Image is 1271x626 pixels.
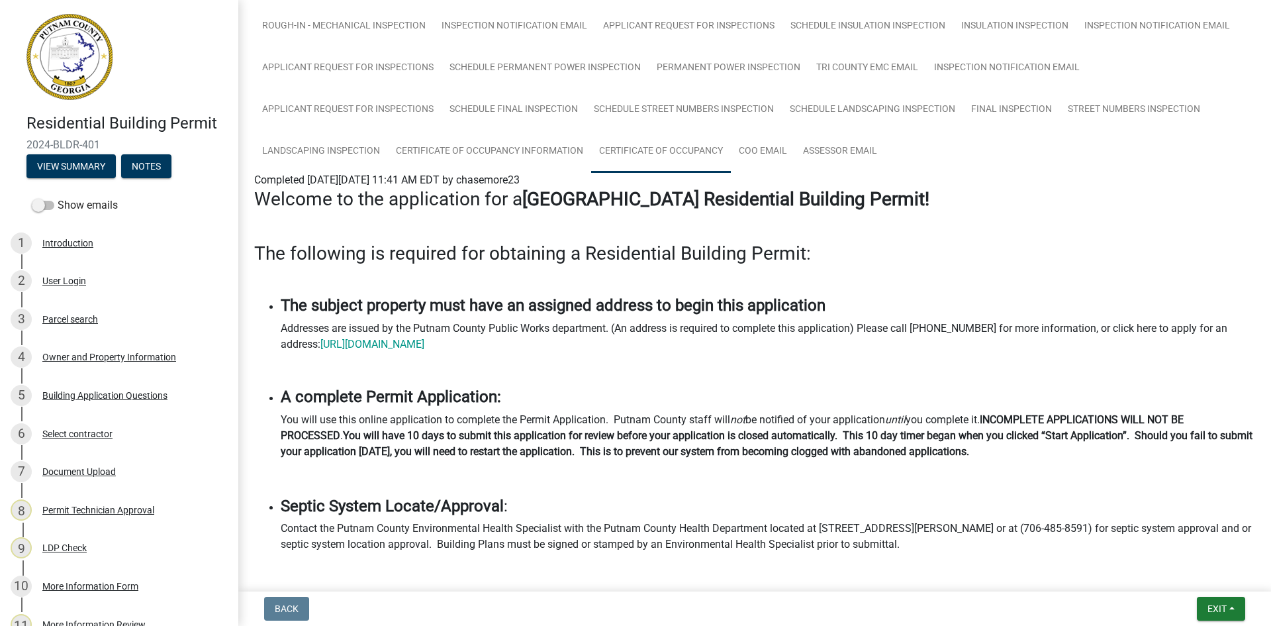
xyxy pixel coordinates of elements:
[254,242,1255,265] h3: The following is required for obtaining a Residential Building Permit:
[42,543,87,552] div: LDP Check
[730,413,745,426] i: not
[42,391,167,400] div: Building Application Questions
[782,89,963,131] a: Schedule Landscaping Inspection
[275,603,299,614] span: Back
[42,505,154,515] div: Permit Technician Approval
[1207,603,1227,614] span: Exit
[11,461,32,482] div: 7
[11,233,32,254] div: 1
[11,423,32,444] div: 6
[591,130,731,173] a: Certificate of Occupancy
[254,47,442,89] a: Applicant Request for Inspections
[26,154,116,178] button: View Summary
[42,352,176,362] div: Owner and Property Information
[1060,89,1208,131] a: Street Numbers Inspection
[11,309,32,330] div: 3
[808,47,926,89] a: Tri County EMC email
[11,576,32,597] div: 10
[434,5,595,48] a: Inspection Notification Email
[254,174,520,186] span: Completed [DATE][DATE] 11:41 AM EDT by chasemore23
[442,89,586,131] a: Schedule Final Inspection
[586,89,782,131] a: Schedule Street Numbers Inspection
[320,338,424,350] a: [URL][DOMAIN_NAME]
[782,5,953,48] a: Schedule Insulation Inspection
[281,296,825,315] strong: The subject property must have an assigned address to begin this application
[26,114,228,133] h4: Residential Building Permit
[522,188,929,210] strong: [GEOGRAPHIC_DATA] Residential Building Permit!
[11,346,32,368] div: 4
[32,197,118,213] label: Show emails
[254,188,1255,211] h3: Welcome to the application for a
[281,321,1255,352] p: Addresses are issued by the Putnam County Public Works department. (An address is required to com...
[254,130,388,173] a: Landscaping Inspection
[953,5,1076,48] a: Insulation Inspection
[11,499,32,521] div: 8
[281,521,1255,552] p: Contact the Putnam County Environmental Health Specialist with the Putnam County Health Departmen...
[26,138,212,151] span: 2024-BLDR-401
[42,429,113,439] div: Select contractor
[42,276,86,286] div: User Login
[281,412,1255,460] p: You will use this online application to complete the Permit Application. Putnam County staff will...
[281,497,504,515] strong: Septic System Locate/Approval
[281,413,1184,442] strong: INCOMPLETE APPLICATIONS WILL NOT BE PROCESSED
[595,5,782,48] a: Applicant Request for Inspections
[42,238,93,248] div: Introduction
[121,154,171,178] button: Notes
[926,47,1088,89] a: Inspection Notification Email
[388,130,591,173] a: Certificate of Occupancy Information
[795,130,885,173] a: Assessor Email
[11,537,32,558] div: 9
[254,5,434,48] a: Rough-in - Mechanical Inspection
[254,89,442,131] a: Applicant Request for Inspections
[442,47,649,89] a: Schedule Permanent Power Inspection
[1076,5,1238,48] a: Inspection Notification Email
[121,162,171,172] wm-modal-confirm: Notes
[281,497,1255,516] h4: :
[885,413,906,426] i: until
[26,162,116,172] wm-modal-confirm: Summary
[264,597,309,621] button: Back
[963,89,1060,131] a: Final Inspection
[42,467,116,476] div: Document Upload
[1197,597,1245,621] button: Exit
[11,385,32,406] div: 5
[649,47,808,89] a: Permanent Power Inspection
[281,388,501,406] strong: A complete Permit Application:
[281,429,1252,458] strong: You will have 10 days to submit this application for review before your application is closed aut...
[731,130,795,173] a: COO Email
[11,270,32,291] div: 2
[26,14,113,100] img: Putnam County, Georgia
[42,582,138,591] div: More Information Form
[42,315,98,324] div: Parcel search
